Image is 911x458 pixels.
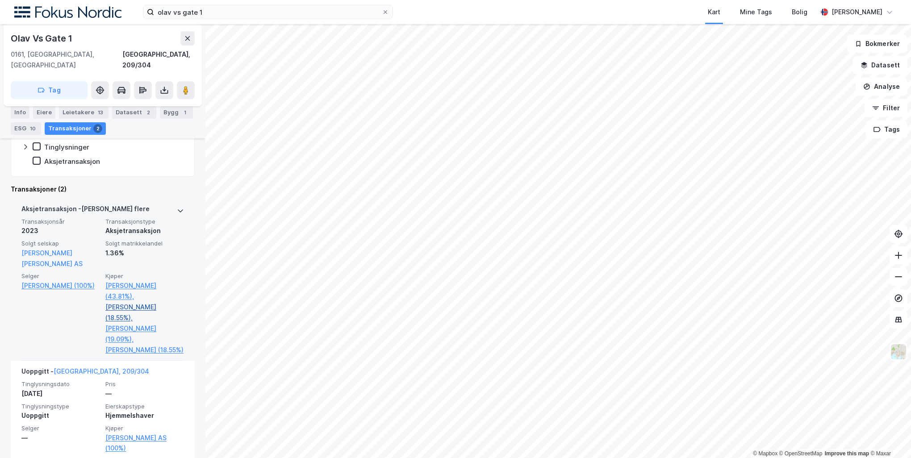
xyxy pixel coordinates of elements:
div: 1.36% [105,248,184,258]
div: Transaksjoner (2) [11,184,195,195]
div: Datasett [112,106,156,119]
button: Bokmerker [847,35,907,53]
div: 2 [93,124,102,133]
a: [PERSON_NAME] [PERSON_NAME] AS [21,249,83,267]
div: Transaksjoner [45,122,106,135]
a: [PERSON_NAME] (18.55%) [105,345,184,355]
button: Analyse [856,78,907,96]
a: [PERSON_NAME] AS (100%) [105,433,184,454]
div: [PERSON_NAME] [832,7,882,17]
span: Tinglysningstype [21,403,100,410]
div: ESG [11,122,41,135]
div: 13 [96,108,105,117]
a: [PERSON_NAME] (43.81%), [105,280,184,302]
div: Kart [708,7,720,17]
span: Transaksjonstype [105,218,184,225]
div: Eiere [33,106,55,119]
span: Transaksjonsår [21,218,100,225]
div: 0161, [GEOGRAPHIC_DATA], [GEOGRAPHIC_DATA] [11,49,122,71]
div: Aksjetransaksjon [44,157,100,166]
a: [PERSON_NAME] (19.09%), [105,323,184,345]
div: 1 [180,108,189,117]
div: 2 [144,108,153,117]
img: Z [890,343,907,360]
span: Tinglysningsdato [21,380,100,388]
div: Aksjetransaksjon [105,225,184,236]
a: [PERSON_NAME] (100%) [21,280,100,291]
div: 2023 [21,225,100,236]
div: Leietakere [59,106,109,119]
span: Solgt selskap [21,240,100,247]
a: [PERSON_NAME] (18.55%), [105,302,184,323]
a: Improve this map [825,450,869,457]
div: Uoppgitt [21,410,100,421]
span: Pris [105,380,184,388]
span: Solgt matrikkelandel [105,240,184,247]
div: Mine Tags [740,7,772,17]
div: Aksjetransaksjon - [PERSON_NAME] flere [21,204,150,218]
div: Olav Vs Gate 1 [11,31,74,46]
img: fokus-nordic-logo.8a93422641609758e4ac.png [14,6,121,18]
span: Selger [21,272,100,280]
div: — [105,388,184,399]
div: [DATE] [21,388,100,399]
div: Info [11,106,29,119]
span: Selger [21,425,100,432]
div: Kontrollprogram for chat [866,415,911,458]
input: Søk på adresse, matrikkel, gårdeiere, leietakere eller personer [154,5,382,19]
iframe: Chat Widget [866,415,911,458]
span: Eierskapstype [105,403,184,410]
div: 10 [28,124,38,133]
div: Bolig [792,7,807,17]
button: Tags [866,121,907,138]
button: Filter [865,99,907,117]
div: Bygg [160,106,193,119]
div: Hjemmelshaver [105,410,184,421]
div: [GEOGRAPHIC_DATA], 209/304 [122,49,195,71]
button: Datasett [853,56,907,74]
button: Tag [11,81,88,99]
a: OpenStreetMap [779,450,823,457]
a: [GEOGRAPHIC_DATA], 209/304 [54,367,149,375]
div: Tinglysninger [44,143,89,151]
div: — [21,433,100,443]
span: Kjøper [105,425,184,432]
div: Uoppgitt - [21,366,149,380]
a: Mapbox [753,450,777,457]
span: Kjøper [105,272,184,280]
